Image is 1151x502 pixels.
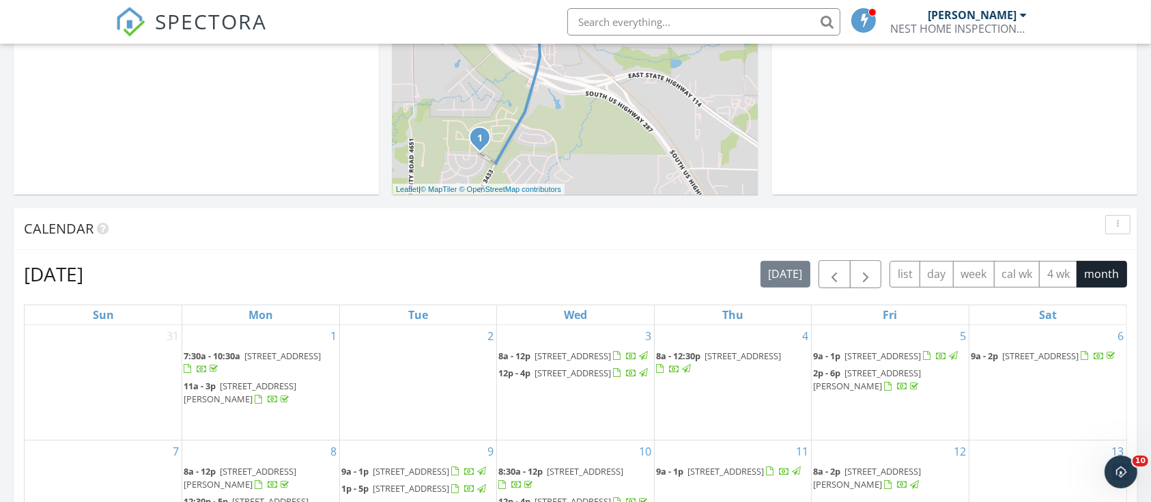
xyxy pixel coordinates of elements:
a: Saturday [1036,305,1060,324]
a: Tuesday [406,305,431,324]
a: 9a - 2p [STREET_ADDRESS] [971,350,1118,362]
span: 1p - 5p [341,482,369,494]
span: [STREET_ADDRESS] [373,465,449,477]
span: 8a - 12p [498,350,530,362]
a: Go to September 5, 2025 [957,325,969,347]
a: 9a - 1p [STREET_ADDRESS] [656,464,810,480]
div: [PERSON_NAME] [928,8,1017,22]
a: 7:30a - 10:30a [STREET_ADDRESS] [184,348,338,378]
button: month [1077,261,1127,288]
a: Go to September 1, 2025 [328,325,339,347]
span: Calendar [24,219,94,238]
a: 11a - 3p [STREET_ADDRESS][PERSON_NAME] [184,380,296,405]
span: 8a - 2p [813,465,840,477]
td: Go to September 5, 2025 [812,325,969,441]
a: Go to September 10, 2025 [636,441,654,462]
td: Go to August 31, 2025 [25,325,182,441]
span: SPECTORA [155,7,267,36]
td: Go to September 2, 2025 [339,325,497,441]
a: 9a - 1p [STREET_ADDRESS] [813,348,967,365]
a: 8a - 12p [STREET_ADDRESS] [498,350,650,362]
a: 8:30a - 12p [STREET_ADDRESS] [498,465,623,490]
a: 9a - 1p [STREET_ADDRESS] [813,350,960,362]
a: Go to September 9, 2025 [485,441,496,462]
a: 8a - 12:30p [STREET_ADDRESS] [656,348,810,378]
a: 1p - 5p [STREET_ADDRESS] [341,482,488,494]
a: 2p - 6p [STREET_ADDRESS][PERSON_NAME] [813,365,967,395]
a: 1p - 5p [STREET_ADDRESS] [341,481,496,497]
span: 9a - 1p [813,350,840,362]
a: Go to September 12, 2025 [951,441,969,462]
button: day [920,261,954,288]
button: Next month [850,260,882,288]
a: Thursday [720,305,746,324]
span: [STREET_ADDRESS] [373,482,449,494]
td: Go to September 4, 2025 [654,325,812,441]
span: 8:30a - 12p [498,465,543,477]
span: [STREET_ADDRESS][PERSON_NAME] [813,367,921,392]
a: Sunday [90,305,117,324]
span: [STREET_ADDRESS] [844,350,921,362]
a: 12p - 4p [STREET_ADDRESS] [498,365,653,382]
a: © MapTiler [421,185,457,193]
a: Go to September 3, 2025 [642,325,654,347]
a: 8a - 12p [STREET_ADDRESS][PERSON_NAME] [184,465,296,490]
span: 9a - 1p [341,465,369,477]
span: [STREET_ADDRESS] [244,350,321,362]
span: 12p - 4p [498,367,530,379]
span: [STREET_ADDRESS] [535,350,611,362]
span: 8a - 12p [184,465,216,477]
i: 1 [477,134,483,143]
a: Go to September 13, 2025 [1109,441,1126,462]
button: [DATE] [761,261,810,288]
a: 12p - 4p [STREET_ADDRESS] [498,367,650,379]
div: | [393,184,565,195]
span: 8a - 12:30p [656,350,700,362]
span: 9a - 1p [656,465,683,477]
span: 2p - 6p [813,367,840,379]
a: 8a - 12p [STREET_ADDRESS][PERSON_NAME] [184,464,338,493]
span: 11a - 3p [184,380,216,392]
div: NEST HOME INSPECTIONS, LLC [890,22,1027,36]
span: [STREET_ADDRESS] [535,367,611,379]
a: Leaflet [396,185,418,193]
a: SPECTORA [115,18,267,47]
span: [STREET_ADDRESS][PERSON_NAME] [184,380,296,405]
div: 197 Attwater Rd, Rhome, TX 76078 [480,137,488,145]
a: 8a - 12p [STREET_ADDRESS] [498,348,653,365]
td: Go to September 3, 2025 [497,325,655,441]
a: 2p - 6p [STREET_ADDRESS][PERSON_NAME] [813,367,921,392]
button: list [890,261,920,288]
button: week [953,261,995,288]
a: 8a - 2p [STREET_ADDRESS][PERSON_NAME] [813,464,967,493]
a: 8:30a - 12p [STREET_ADDRESS] [498,464,653,493]
span: 10 [1133,456,1148,466]
span: [STREET_ADDRESS] [1002,350,1079,362]
a: Go to September 8, 2025 [328,441,339,462]
a: 11a - 3p [STREET_ADDRESS][PERSON_NAME] [184,378,338,408]
iframe: Intercom live chat [1105,456,1137,488]
button: 4 wk [1039,261,1077,288]
span: [STREET_ADDRESS][PERSON_NAME] [184,465,296,490]
button: Previous month [819,260,851,288]
a: Go to August 31, 2025 [164,325,182,347]
td: Go to September 1, 2025 [182,325,340,441]
a: Go to September 2, 2025 [485,325,496,347]
a: 9a - 1p [STREET_ADDRESS] [656,465,803,477]
a: Go to September 7, 2025 [170,441,182,462]
span: [STREET_ADDRESS] [687,465,764,477]
a: 7:30a - 10:30a [STREET_ADDRESS] [184,350,321,375]
input: Search everything... [567,8,840,36]
a: Friday [881,305,900,324]
a: 8a - 2p [STREET_ADDRESS][PERSON_NAME] [813,465,921,490]
span: [STREET_ADDRESS] [705,350,781,362]
td: Go to September 6, 2025 [969,325,1126,441]
button: cal wk [994,261,1040,288]
img: The Best Home Inspection Software - Spectora [115,7,145,37]
a: Wednesday [561,305,590,324]
a: 9a - 1p [STREET_ADDRESS] [341,465,488,477]
a: 9a - 1p [STREET_ADDRESS] [341,464,496,480]
span: 9a - 2p [971,350,998,362]
span: [STREET_ADDRESS][PERSON_NAME] [813,465,921,490]
a: Go to September 11, 2025 [793,441,811,462]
